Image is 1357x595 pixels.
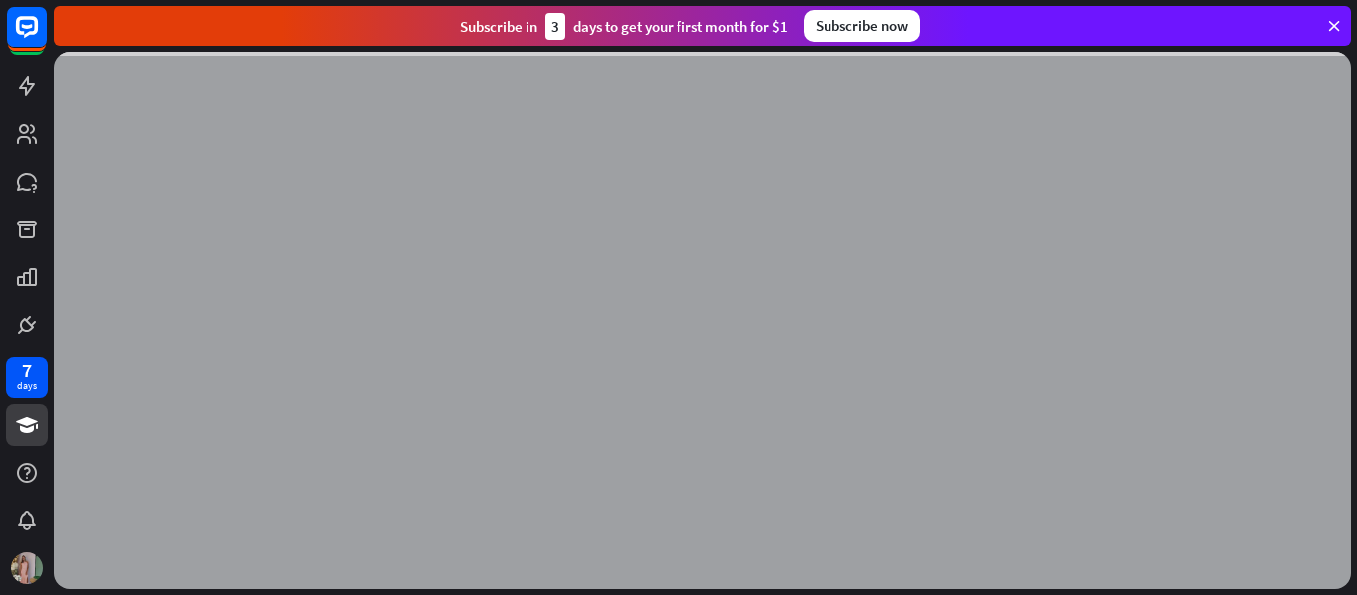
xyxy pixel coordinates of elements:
a: 7 days [6,357,48,398]
div: 7 [22,362,32,379]
div: days [17,379,37,393]
div: 3 [545,13,565,40]
div: Subscribe in days to get your first month for $1 [460,13,788,40]
div: Subscribe now [804,10,920,42]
